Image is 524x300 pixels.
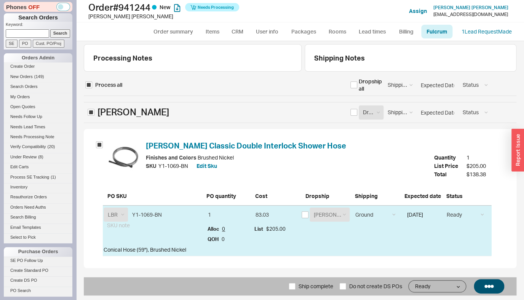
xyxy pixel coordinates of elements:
div: Status [442,189,491,200]
a: Billing [393,25,420,38]
a: Order summary [148,25,198,38]
span: Total [434,170,465,179]
span: Needs Processing Note [10,134,54,139]
a: Create Standard PO [4,266,72,274]
div: $205.00 [251,222,300,236]
a: Lead times [353,25,391,38]
a: Select to Pick [4,233,72,241]
span: Process SE Tracking [10,175,49,179]
a: Inventory [4,183,72,191]
span: OFF [28,3,40,11]
a: Needs Lead Times [4,123,72,131]
h1: Order # 941244 [88,2,264,13]
a: My Orders [4,93,72,101]
input: Expected Date [416,105,458,120]
a: PO Search [4,287,72,295]
span: Finishes and Colors [146,154,196,161]
span: ( 20 ) [48,144,55,149]
a: Reauthorize Orders [4,193,72,201]
div: PO quantity [202,189,251,200]
b: QOH [208,236,220,242]
img: product [108,143,139,173]
a: Verify Compatibility(20) [4,143,72,151]
a: Edit Carts [4,163,72,171]
span: ( 149 ) [34,74,44,79]
span: Needs Follow Up [10,114,42,119]
a: 0 [222,226,225,232]
a: Search Billing [4,213,72,221]
a: Create DS PO [4,276,72,284]
input: SE [6,40,18,48]
span: SKU [146,162,157,170]
input: Price [251,207,300,222]
b: List [254,226,265,232]
a: Items [200,25,225,38]
a: Needs Follow Up [4,113,72,121]
div: 0 [208,236,247,242]
span: Alloc [208,226,221,232]
button: Needs Processing [185,3,239,11]
a: Under Review(8) [4,153,72,161]
span: New [160,4,171,10]
a: New Orders(149) [4,73,72,81]
a: Search Orders [4,83,72,91]
input: Enter 2 letters [128,208,201,221]
h1: Search Orders [4,13,72,22]
span: SKU note [104,220,133,231]
div: [EMAIL_ADDRESS][DOMAIN_NAME] [433,12,508,17]
a: [PERSON_NAME] [PERSON_NAME] [433,5,508,10]
div: Conical Hose (59"), Brushed Nickel [103,244,251,255]
div: Phones [4,2,72,12]
div: Shipping Notes [314,54,513,62]
span: Brushed Nickel [198,154,234,161]
a: Open Quotes [4,103,72,111]
a: [PERSON_NAME] Classic Double Interlock Shower Hose [146,141,346,150]
input: Cust. PO/Proj [33,40,64,48]
span: List Price [434,162,465,170]
span: ( 8 ) [38,155,43,159]
div: [PERSON_NAME] [PERSON_NAME] [88,13,264,20]
a: User info [250,25,284,38]
span: Y1-1069-BN [158,162,188,170]
span: Quantity [434,153,465,162]
span: 1 [466,153,491,162]
input: Expected Date [416,78,458,92]
span: $205.00 [466,162,491,170]
div: Cost [251,189,301,200]
div: Dropship [301,189,350,200]
span: New Orders [10,74,33,79]
div: PO SKU [103,189,202,200]
span: Verify Compatibility [10,144,46,149]
span: ( 1 ) [51,175,56,179]
input: Process all [85,81,92,88]
a: SE PO Follow Up [4,257,72,265]
a: 1Lead RequestMade [462,28,512,35]
a: CRM [226,25,249,38]
a: Process SE Tracking(1) [4,173,72,181]
a: Rooms [323,25,351,38]
input: [PERSON_NAME] [88,109,94,116]
span: Under Review [10,155,37,159]
span: Ship complete [299,277,333,295]
input: Ship complete [289,283,296,290]
a: Packages [286,25,321,38]
span: Needs Processing [198,2,234,13]
span: $138.38 [466,170,491,179]
span: Process all [95,81,122,89]
input: Search [50,29,70,37]
a: Email Templates [4,223,72,231]
input: Do not create DS POs [339,283,346,290]
div: Purchase Orders [4,247,72,256]
div: Expected date [400,189,442,200]
span: Do not create DS POs [349,277,402,295]
a: Create Order [4,62,72,70]
input: PO [19,40,31,48]
p: Keyword: [6,22,72,29]
div: Orders Admin [4,53,72,62]
span: [PERSON_NAME] [97,106,169,119]
div: Shipping [350,189,400,200]
button: Edit Sku [196,162,217,170]
div: Dropship all [359,78,383,93]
